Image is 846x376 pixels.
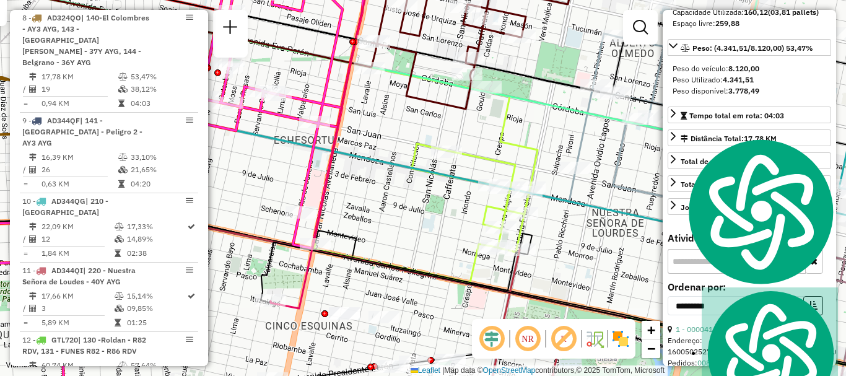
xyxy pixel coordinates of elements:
td: 57,64% [130,359,193,372]
div: Atividade não roteirizada - Rota Mat­as Ariel [378,360,409,372]
span: Peso: (4.341,51/8.120,00) 53,47% [692,43,813,53]
span: AD344QI [51,266,83,275]
em: Opções [186,197,193,204]
span: | 130 -Roldan - R82 RDV, 131 - FUNES R82 - R86 RDV [22,335,146,356]
a: Jornada Motorista: 09:00 [668,198,831,215]
h4: Atividades [668,232,831,244]
strong: 160,12 [744,7,768,17]
div: Peso Utilizado: [673,74,826,85]
span: | 210 - [GEOGRAPHIC_DATA] [22,196,108,217]
td: / [22,164,28,176]
td: 53,47% [130,71,193,83]
td: 04:20 [130,178,193,190]
td: = [22,178,28,190]
td: = [22,247,28,260]
td: 1,84 KM [41,247,114,260]
a: Peso: (4.341,51/8.120,00) 53,47% [668,39,831,56]
td: / [22,233,28,245]
a: OpenStreetMap [483,366,536,375]
i: Rota otimizada [188,292,195,300]
span: Total de atividades: [681,157,757,166]
i: % de utilização da cubagem [118,85,128,93]
td: 5,89 KM [41,317,114,329]
span: 9 - [22,116,142,147]
td: 17,66 KM [41,290,114,302]
i: Tempo total em rota [118,100,124,107]
div: Map data © contributors,© 2025 TomTom, Microsoft [408,365,668,376]
i: % de utilização do peso [118,154,128,161]
td: 19 [41,83,118,95]
div: Atividade não roteirizada - BARES Y CAFE S. R. L. [399,356,430,368]
td: 60,74 KM [41,359,118,372]
i: % de utilização do peso [115,223,124,230]
div: Espaço livre: [673,18,826,29]
i: Distância Total [29,362,37,369]
td: 01:25 [126,317,186,329]
span: 11 - [22,266,136,286]
td: 0,94 KM [41,97,118,110]
strong: 8.120,00 [728,64,759,73]
span: | 141 - [GEOGRAPHIC_DATA] - Peligro 2 - AY3 AYG [22,116,142,147]
td: = [22,97,28,110]
i: Tempo total em rota [115,319,121,326]
strong: (03,81 pallets) [768,7,819,17]
a: Total de atividades:19 [668,152,831,169]
em: Opções [186,266,193,274]
img: Fluxo de ruas [585,329,604,349]
div: Endereço: 1600502527082100874083650700N000000001.0000014.4000 [668,335,831,357]
td: 15,14% [126,290,186,302]
td: 33,10% [130,151,193,164]
div: Peso: (4.341,51/8.120,00) 53,47% [668,58,831,102]
div: Atividade não roteirizada - CHEN CHUNYUN [329,307,360,320]
span: 8 - [22,13,149,67]
i: % de utilização do peso [118,362,128,369]
td: 17,33% [126,221,186,233]
div: Total de itens: [681,179,754,190]
span: AD344QG [51,196,85,206]
td: / [22,302,28,315]
span: Peso do veículo: [673,64,759,73]
i: Total de Atividades [29,235,37,243]
div: Atividade não roteirizada - GRASSO SANDRA DEL LUJAN [375,361,406,373]
div: Jornada Motorista: 09:00 [681,202,769,213]
span: AD324QO [47,13,81,22]
a: Total de itens:349,00 [668,175,831,192]
td: 17,78 KM [41,71,118,83]
td: 04:03 [130,97,193,110]
i: % de utilização do peso [115,292,124,300]
td: 38,12% [130,83,193,95]
td: / [22,83,28,95]
span: AD344QF [47,116,80,125]
span: 12 - [22,335,146,356]
i: % de utilização da cubagem [115,305,124,312]
em: Opções [186,116,193,124]
td: 16,39 KM [41,151,118,164]
div: Capacidade Utilizada: [673,7,826,18]
i: Distância Total [29,73,37,81]
em: Opções [186,336,193,343]
span: 17,78 KM [744,134,777,143]
div: Atividade não roteirizada - ZHANG HONG [368,311,399,323]
div: Atividade não roteirizada - URBAN INVESTMENT [471,81,502,94]
em: Opções [186,14,193,21]
td: 22,09 KM [41,221,114,233]
td: 21,65% [130,164,193,176]
strong: 4.341,51 [723,75,754,84]
a: Nova sessão e pesquisa [218,15,243,43]
td: 14,89% [126,233,186,245]
strong: 3.778,49 [728,86,759,95]
label: Ordenar por: [668,279,831,294]
td: 3 [41,302,114,315]
span: Ocultar deslocamento [477,324,507,354]
span: 10 - [22,196,108,217]
a: Zoom out [642,339,660,358]
strong: 259,88 [715,19,739,28]
i: Distância Total [29,154,37,161]
span: | 220 - Nuestra Señora de Loudes - 40Y AYG [22,266,136,286]
i: Total de Atividades [29,85,37,93]
div: Atividade não roteirizada - ZANGARI [435,354,466,366]
i: Distância Total [29,223,37,230]
a: Tempo total em rota: 04:03 [668,107,831,123]
i: Distância Total [29,292,37,300]
td: 0,63 KM [41,178,118,190]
